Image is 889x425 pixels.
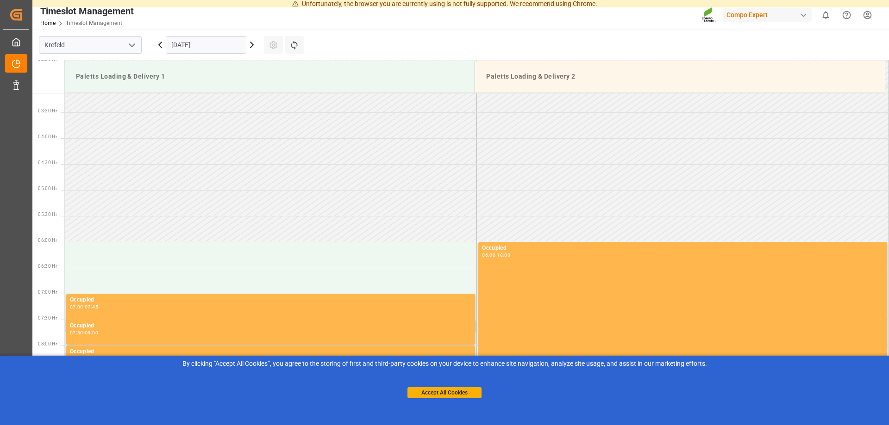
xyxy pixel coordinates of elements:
[482,244,883,253] div: Occupied
[38,160,57,165] span: 04:30 Hr
[815,5,836,25] button: show 0 new notifications
[38,238,57,243] span: 06:00 Hr
[40,4,134,18] div: Timeslot Management
[6,359,883,369] div: By clicking "Accept All Cookies”, you agree to the storing of first and third-party cookies on yo...
[723,6,815,24] button: Compo Expert
[38,186,57,191] span: 05:00 Hr
[40,20,56,26] a: Home
[70,347,471,357] div: Occupied
[85,305,98,309] div: 07:45
[70,305,83,309] div: 07:00
[407,387,482,398] button: Accept All Cookies
[70,331,83,335] div: 07:30
[125,38,138,52] button: open menu
[38,212,57,217] span: 05:30 Hr
[482,68,877,85] div: Paletts Loading & Delivery 2
[836,5,857,25] button: Help Center
[482,253,495,257] div: 06:00
[38,289,57,295] span: 07:00 Hr
[38,341,57,346] span: 08:00 Hr
[38,315,57,320] span: 07:30 Hr
[723,8,812,22] div: Compo Expert
[70,296,471,305] div: Occupied
[83,331,85,335] div: -
[38,264,57,269] span: 06:30 Hr
[38,134,57,139] span: 04:00 Hr
[39,36,142,54] input: Type to search/select
[85,331,98,335] div: 08:00
[38,108,57,113] span: 03:30 Hr
[166,36,246,54] input: DD.MM.YYYY
[495,253,497,257] div: -
[72,68,467,85] div: Paletts Loading & Delivery 1
[701,7,716,23] img: Screenshot%202023-09-29%20at%2010.02.21.png_1712312052.png
[83,305,85,309] div: -
[497,253,510,257] div: 18:00
[70,321,471,331] div: Occupied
